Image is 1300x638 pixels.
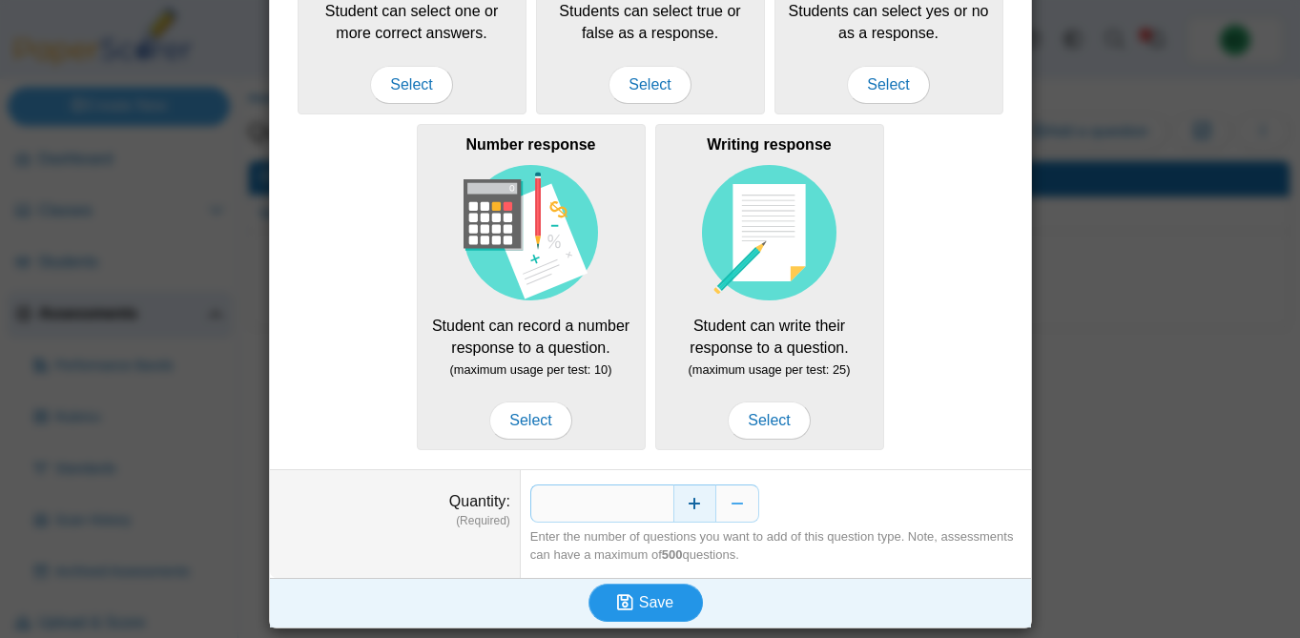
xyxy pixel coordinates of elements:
span: Select [847,66,929,104]
div: Student can record a number response to a question. [417,124,646,450]
dfn: (Required) [279,513,510,529]
span: Select [489,401,571,440]
span: Select [728,401,810,440]
small: (maximum usage per test: 25) [689,362,851,377]
div: Enter the number of questions you want to add of this question type. Note, assessments can have a... [530,528,1021,563]
b: Number response [465,136,595,153]
small: (maximum usage per test: 10) [450,362,612,377]
img: item-type-writing-response.svg [702,165,837,300]
span: Select [609,66,691,104]
span: Save [639,594,673,610]
button: Save [588,584,703,622]
span: Select [370,66,452,104]
button: Decrease [716,484,759,523]
div: Student can write their response to a question. [655,124,884,450]
label: Quantity [449,493,510,509]
img: item-type-number-response.svg [464,165,599,300]
button: Increase [673,484,716,523]
b: 500 [662,547,683,562]
b: Writing response [707,136,831,153]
